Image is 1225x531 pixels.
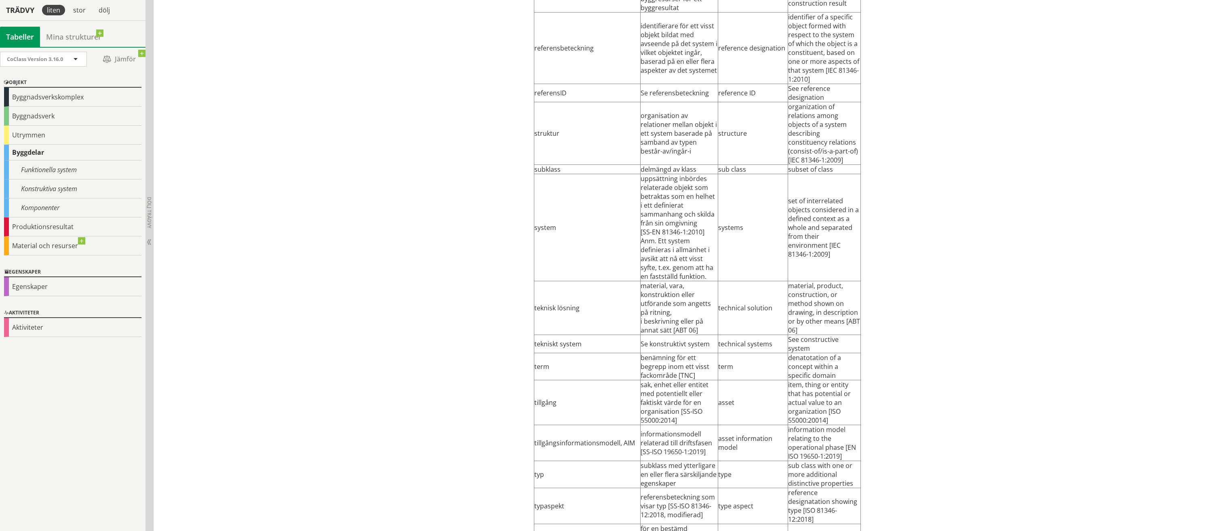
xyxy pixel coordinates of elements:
[788,425,861,461] td: information model relating to the operational phase [EN ISO 19650-1:2019]
[534,84,640,102] td: referensID
[534,425,640,461] td: tillgångsinformationsmodell, AIM
[4,145,141,160] div: Byggdelar
[4,78,141,88] div: Objekt
[718,380,788,425] td: asset
[95,52,143,66] span: Jämför
[718,353,788,380] td: term
[534,174,640,281] td: system
[4,236,141,255] div: Material och resurser
[4,277,141,296] div: Egenskaper
[640,165,718,174] td: delmängd av klass
[640,425,718,461] td: informationsmodell relaterad till driftsfasen [SS-ISO 19650-1:2019]
[640,84,718,102] td: Se referensbeteckning
[718,425,788,461] td: asset information model
[718,281,788,335] td: technical solution
[640,335,718,353] td: Se konstruktivt system
[788,380,861,425] td: item, thing or entity that has potential or actual value to an organization [ISO 55000:20014]
[534,165,640,174] td: subklass
[2,6,39,15] div: Trädvy
[4,160,141,179] div: Funktionella system
[640,380,718,425] td: sak, enhet eller entitet med potentiellt eller faktiskt värde för en organisation [SS-ISO 55000:2...
[718,461,788,488] td: type
[4,198,141,217] div: Komponenter
[788,461,861,488] td: sub class with one or more additional distinctive properties
[4,126,141,145] div: Utrymmen
[718,165,788,174] td: sub class
[534,335,640,353] td: tekniskt system
[718,84,788,102] td: reference ID
[40,27,108,47] a: Mina strukturer
[534,488,640,524] td: typaspekt
[640,174,718,281] td: uppsättning inbördes relaterade objekt som betraktas som en helhet i ett definierat sammanhang oc...
[4,318,141,337] div: Aktiviteter
[788,281,861,335] td: material, product, construction, or method shown on drawing, in description or by other means [AB...
[718,174,788,281] td: systems
[640,13,718,84] td: identifierare för ett visst objekt bildat med avseende på det system i vilket objektet ingår, bas...
[788,335,861,353] td: See constructive system
[4,179,141,198] div: Konstruktiva system
[68,5,91,15] div: stor
[534,353,640,380] td: term
[42,5,65,15] div: liten
[640,281,718,335] td: material, vara, konstruktion eller utförande som angetts på ritning, i beskrivning eller på annat...
[788,84,861,102] td: See reference designation
[146,197,153,228] span: Dölj trädvy
[534,281,640,335] td: teknisk lösning
[94,5,115,15] div: dölj
[7,55,63,63] span: CoClass Version 3.16.0
[640,102,718,165] td: organisation av relationer mellan objekt i ett system baserade på samband av typen består-av/ingår-i
[788,165,861,174] td: subset of class
[788,353,861,380] td: denatotation of a concept within a specific domain
[640,488,718,524] td: referensbeteckning som visar typ [SS-ISO 81346-12:2018, modifierad]
[718,13,788,84] td: reference designation
[4,308,141,318] div: Aktiviteter
[640,461,718,488] td: subklass med ytterligare en eller flera särskiljande egenskaper
[534,461,640,488] td: typ
[640,353,718,380] td: benämning för ett begrepp inom ett visst fackområde [TNC]
[534,13,640,84] td: referensbeteckning
[4,88,141,107] div: Byggnadsverkskomplex
[718,488,788,524] td: type aspect
[534,102,640,165] td: struktur
[718,335,788,353] td: technical systems
[534,380,640,425] td: tillgång
[788,174,861,281] td: set of interrelated objects considered in a defined context as a whole and separated from their e...
[4,107,141,126] div: Byggnadsverk
[788,488,861,524] td: reference designatation showing type [ISO 81346-12:2018]
[4,268,141,277] div: Egenskaper
[4,217,141,236] div: Produktionsresultat
[718,102,788,165] td: structure
[788,13,861,84] td: identifier of a specific object formed with respect to the system of which the object is a consti...
[788,102,861,165] td: organization of relations among objects of a system describing constituency relations (consist-of...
